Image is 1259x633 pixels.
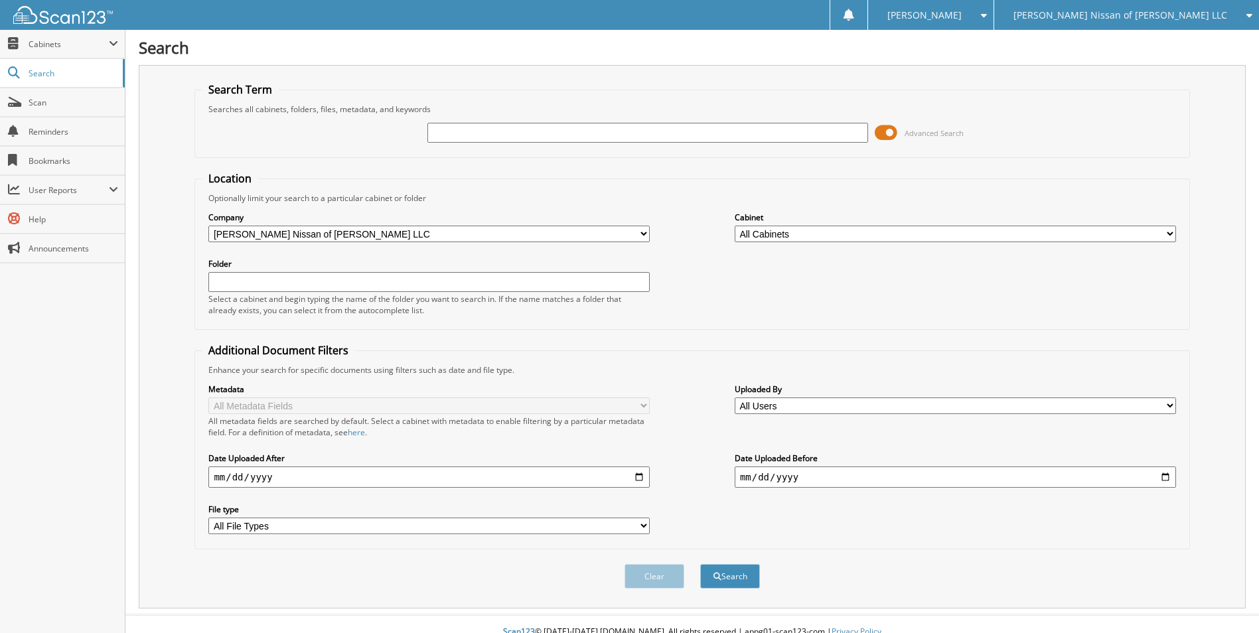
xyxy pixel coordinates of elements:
[905,128,964,138] span: Advanced Search
[202,171,258,186] legend: Location
[202,192,1182,204] div: Optionally limit your search to a particular cabinet or folder
[29,68,116,79] span: Search
[208,384,650,395] label: Metadata
[29,243,118,254] span: Announcements
[29,126,118,137] span: Reminders
[700,564,760,589] button: Search
[208,212,650,223] label: Company
[202,104,1182,115] div: Searches all cabinets, folders, files, metadata, and keywords
[208,415,650,438] div: All metadata fields are searched by default. Select a cabinet with metadata to enable filtering b...
[29,155,118,167] span: Bookmarks
[29,97,118,108] span: Scan
[735,453,1176,464] label: Date Uploaded Before
[202,364,1182,376] div: Enhance your search for specific documents using filters such as date and file type.
[208,258,650,269] label: Folder
[139,36,1246,58] h1: Search
[887,11,962,19] span: [PERSON_NAME]
[735,384,1176,395] label: Uploaded By
[208,453,650,464] label: Date Uploaded After
[208,504,650,515] label: File type
[208,293,650,316] div: Select a cabinet and begin typing the name of the folder you want to search in. If the name match...
[735,212,1176,223] label: Cabinet
[348,427,365,438] a: here
[29,38,109,50] span: Cabinets
[29,214,118,225] span: Help
[29,184,109,196] span: User Reports
[625,564,684,589] button: Clear
[13,6,113,24] img: scan123-logo-white.svg
[735,466,1176,488] input: end
[208,466,650,488] input: start
[1013,11,1227,19] span: [PERSON_NAME] Nissan of [PERSON_NAME] LLC
[202,343,355,358] legend: Additional Document Filters
[202,82,279,97] legend: Search Term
